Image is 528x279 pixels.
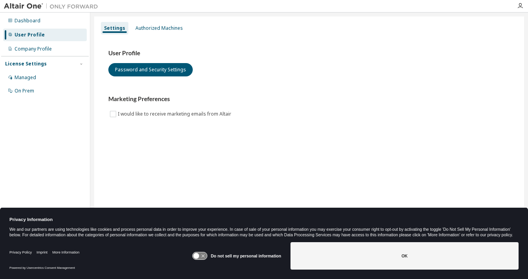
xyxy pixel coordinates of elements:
[15,88,34,94] div: On Prem
[108,95,510,103] h3: Marketing Preferences
[118,109,233,119] label: I would like to receive marketing emails from Altair
[108,63,193,76] button: Password and Security Settings
[104,25,125,31] div: Settings
[15,46,52,52] div: Company Profile
[15,74,36,81] div: Managed
[108,49,510,57] h3: User Profile
[4,2,102,10] img: Altair One
[15,32,45,38] div: User Profile
[5,61,47,67] div: License Settings
[15,18,40,24] div: Dashboard
[135,25,183,31] div: Authorized Machines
